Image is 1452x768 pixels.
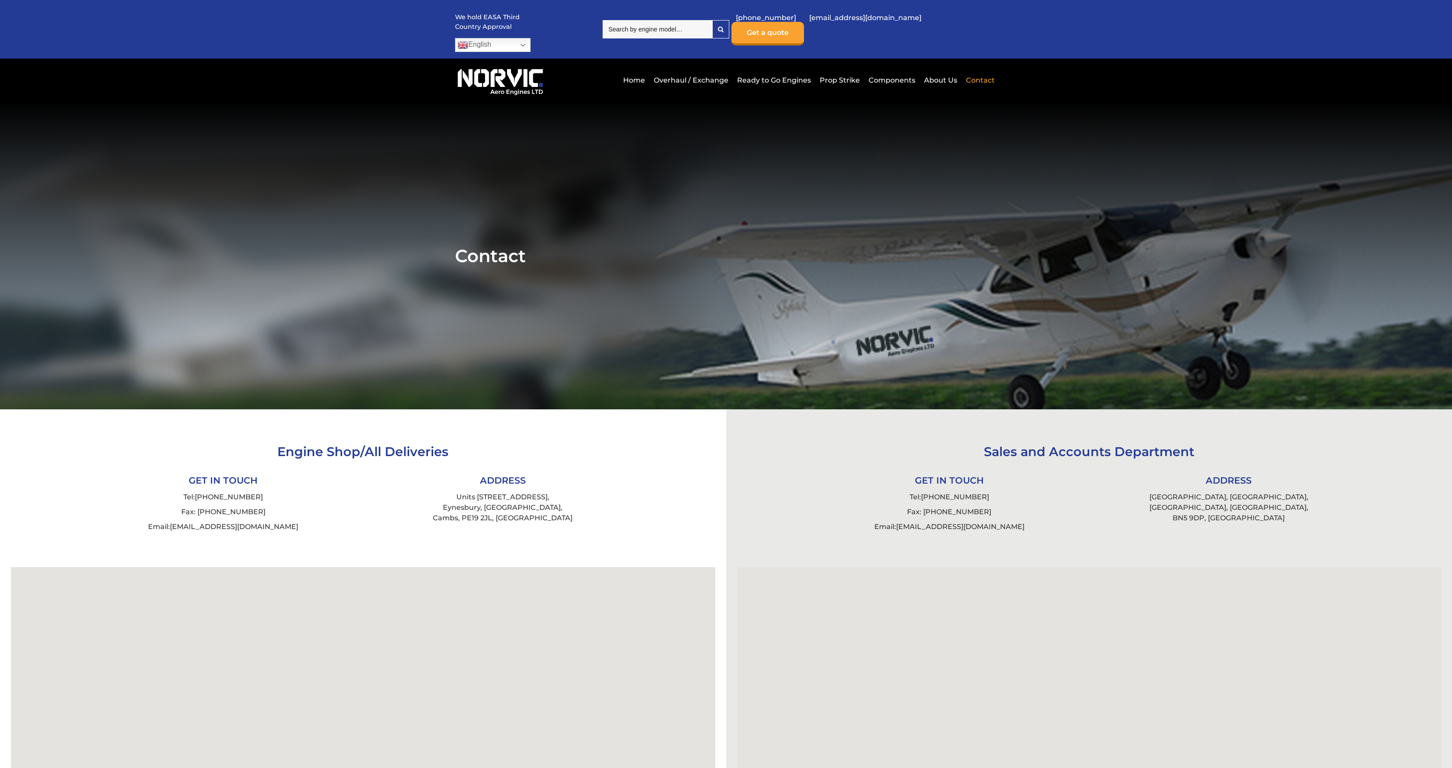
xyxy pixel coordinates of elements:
a: [PHONE_NUMBER] [921,493,989,501]
a: Overhaul / Exchange [652,69,731,91]
li: GET IN TOUCH [810,471,1089,489]
li: Fax: [PHONE_NUMBER] [810,505,1089,519]
a: Ready to Go Engines [735,69,813,91]
a: Get a quote [731,22,804,45]
li: ADDRESS [1089,471,1369,489]
h1: Contact [455,245,997,266]
img: en [458,40,468,50]
a: [EMAIL_ADDRESS][DOMAIN_NAME] [805,7,926,28]
a: [PHONE_NUMBER] [195,493,263,501]
img: Norvic Aero Engines logo [455,65,545,96]
a: Components [866,69,917,91]
h3: Sales and Accounts Department [810,444,1369,459]
a: English [455,38,531,52]
input: Search by engine model… [603,20,712,38]
a: About Us [922,69,959,91]
li: GET IN TOUCH [83,471,363,489]
li: [GEOGRAPHIC_DATA], [GEOGRAPHIC_DATA], [GEOGRAPHIC_DATA], [GEOGRAPHIC_DATA], BN5 9DP, [GEOGRAPHIC_... [1089,490,1369,526]
li: Fax: [PHONE_NUMBER] [83,505,363,519]
li: ADDRESS [363,471,642,489]
a: Prop Strike [817,69,862,91]
a: [EMAIL_ADDRESS][DOMAIN_NAME] [170,522,298,531]
li: Email: [810,519,1089,534]
a: [PHONE_NUMBER] [731,7,800,28]
p: We hold EASA Third Country Approval [455,13,521,31]
li: Email: [83,519,363,534]
li: Tel: [810,490,1089,505]
a: Contact [964,69,995,91]
a: Home [621,69,647,91]
a: [EMAIL_ADDRESS][DOMAIN_NAME] [896,522,1024,531]
h3: Engine Shop/All Deliveries [83,444,642,459]
li: Units [STREET_ADDRESS], Eynesbury, [GEOGRAPHIC_DATA], Cambs, PE19 2JL, [GEOGRAPHIC_DATA] [363,490,642,526]
li: Tel: [83,490,363,505]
